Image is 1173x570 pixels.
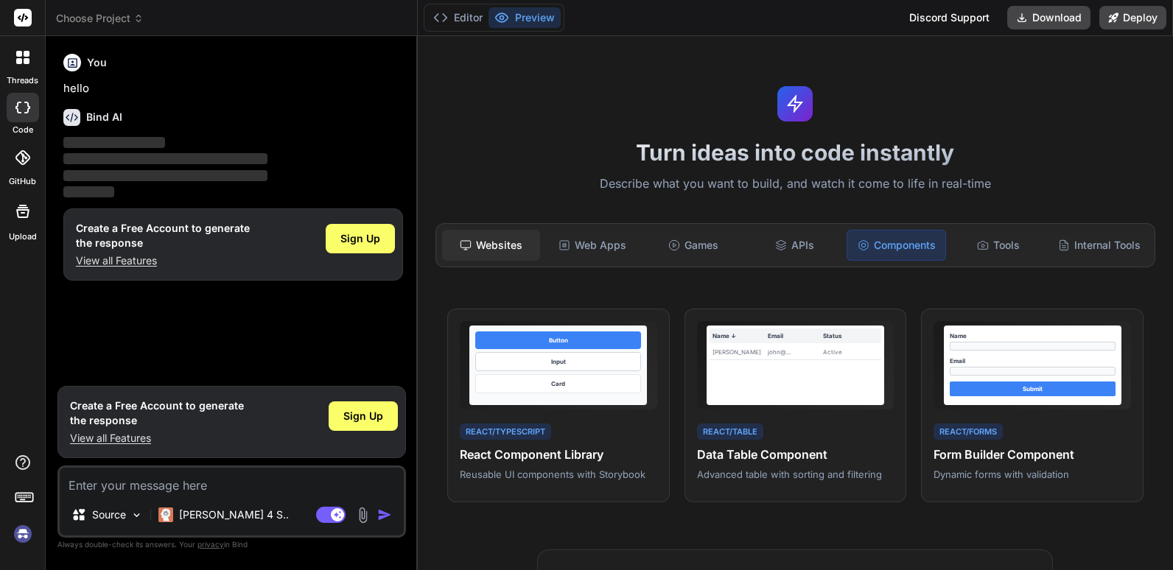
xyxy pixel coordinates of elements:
[934,423,1003,440] div: React/Forms
[460,446,657,463] h4: React Component Library
[57,538,406,552] p: Always double-check its answers. Your in Bind
[56,11,144,26] span: Choose Project
[460,468,657,481] p: Reusable UI components with Storybook
[950,331,1116,340] div: Name
[197,540,224,549] span: privacy
[70,398,244,428] h1: Create a Free Account to generate the response
[712,331,768,340] div: Name ↓
[10,521,35,546] img: signin
[950,356,1116,365] div: Email
[712,348,768,356] div: [PERSON_NAME]
[475,331,641,349] div: Button
[823,348,878,356] div: Active
[475,352,641,371] div: Input
[9,175,36,188] label: GitHub
[86,110,122,124] h6: Bind AI
[1099,6,1166,29] button: Deploy
[427,7,489,28] button: Editor
[768,348,823,356] div: john@...
[63,186,114,197] span: ‌
[7,74,38,87] label: threads
[63,170,267,181] span: ‌
[13,124,33,136] label: code
[644,230,742,261] div: Games
[934,446,1131,463] h4: Form Builder Component
[343,409,383,423] span: Sign Up
[697,423,763,440] div: React/Table
[1051,230,1149,261] div: Internal Tools
[489,7,561,28] button: Preview
[70,431,244,446] p: View all Features
[442,230,540,261] div: Websites
[76,221,250,250] h1: Create a Free Account to generate the response
[427,175,1164,194] p: Describe what you want to build, and watch it come to life in real-time
[934,468,1131,481] p: Dynamic forms with validation
[768,331,823,340] div: Email
[158,507,173,522] img: Claude 4 Sonnet
[130,509,143,521] img: Pick Models
[543,230,641,261] div: Web Apps
[460,423,551,440] div: React/TypeScript
[950,381,1116,396] div: Submit
[92,507,126,522] p: Source
[63,137,165,148] span: ‌
[63,153,267,164] span: ‌
[63,80,403,97] p: hello
[697,468,894,481] p: Advanced table with sorting and filtering
[697,446,894,463] h4: Data Table Component
[900,6,998,29] div: Discord Support
[9,231,37,243] label: Upload
[340,231,380,246] span: Sign Up
[475,374,641,393] div: Card
[949,230,1047,261] div: Tools
[179,507,289,522] p: [PERSON_NAME] 4 S..
[377,507,392,522] img: icon
[1007,6,1090,29] button: Download
[427,139,1164,166] h1: Turn ideas into code instantly
[87,55,107,70] h6: You
[76,253,250,268] p: View all Features
[847,230,946,261] div: Components
[354,507,371,524] img: attachment
[746,230,844,261] div: APIs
